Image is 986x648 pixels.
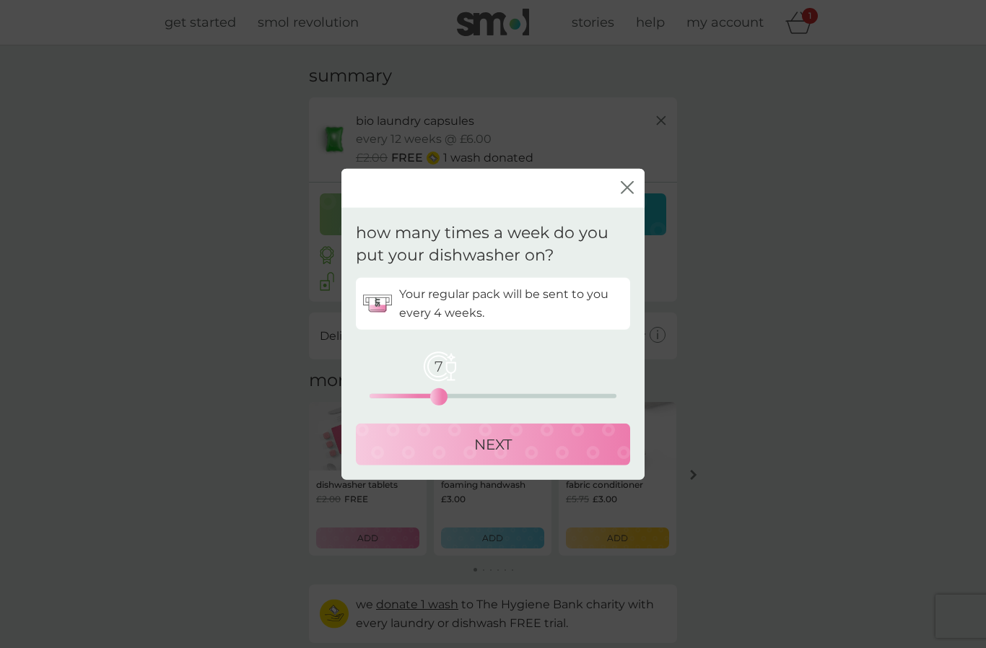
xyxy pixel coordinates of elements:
p: Your regular pack will be sent to you every 4 weeks. [399,285,623,322]
span: 7 [421,348,457,384]
button: close [621,180,634,196]
p: NEXT [474,432,512,455]
button: NEXT [356,423,630,465]
p: how many times a week do you put your dishwasher on? [356,222,630,267]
